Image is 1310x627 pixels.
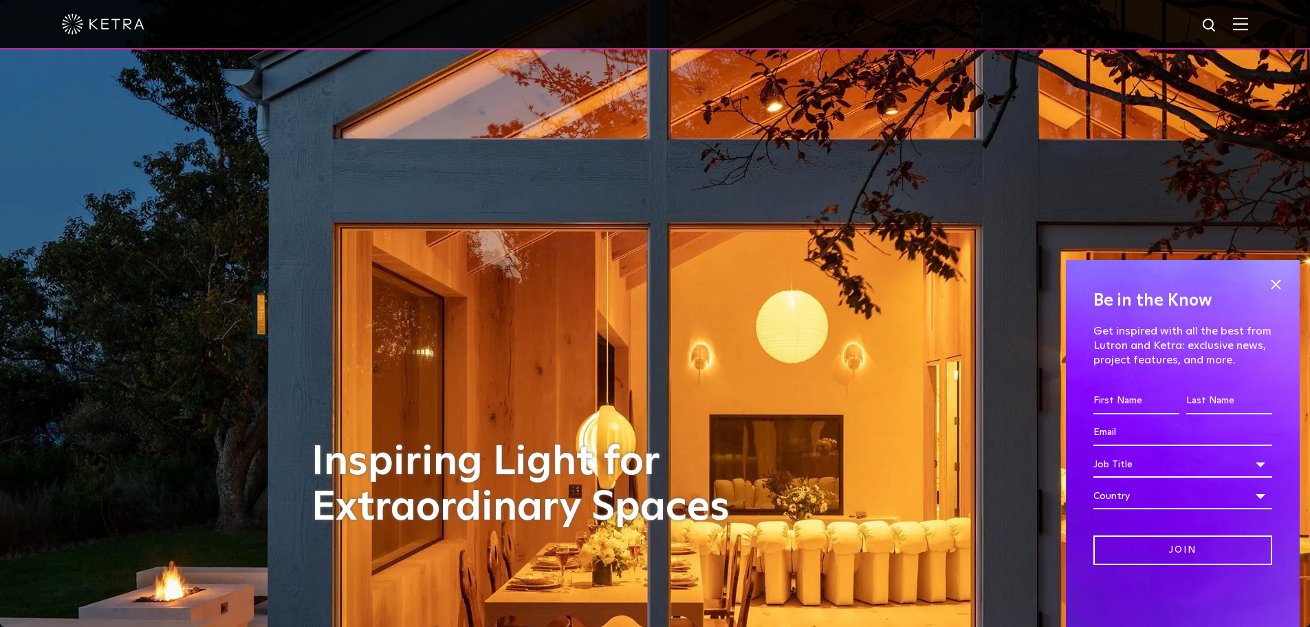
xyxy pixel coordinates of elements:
[1233,17,1248,30] img: Hamburger%20Nav.svg
[1093,451,1272,478] div: Job Title
[1093,324,1272,367] p: Get inspired with all the best from Lutron and Ketra: exclusive news, project features, and more.
[62,14,144,34] img: ketra-logo-2019-white
[1093,288,1272,314] h4: Be in the Know
[1093,535,1272,565] input: Join
[1093,420,1272,446] input: Email
[1093,388,1179,414] input: First Name
[1201,17,1219,34] img: search icon
[1186,388,1272,414] input: Last Name
[1093,483,1272,509] div: Country
[312,440,758,531] h1: Inspiring Light for Extraordinary Spaces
